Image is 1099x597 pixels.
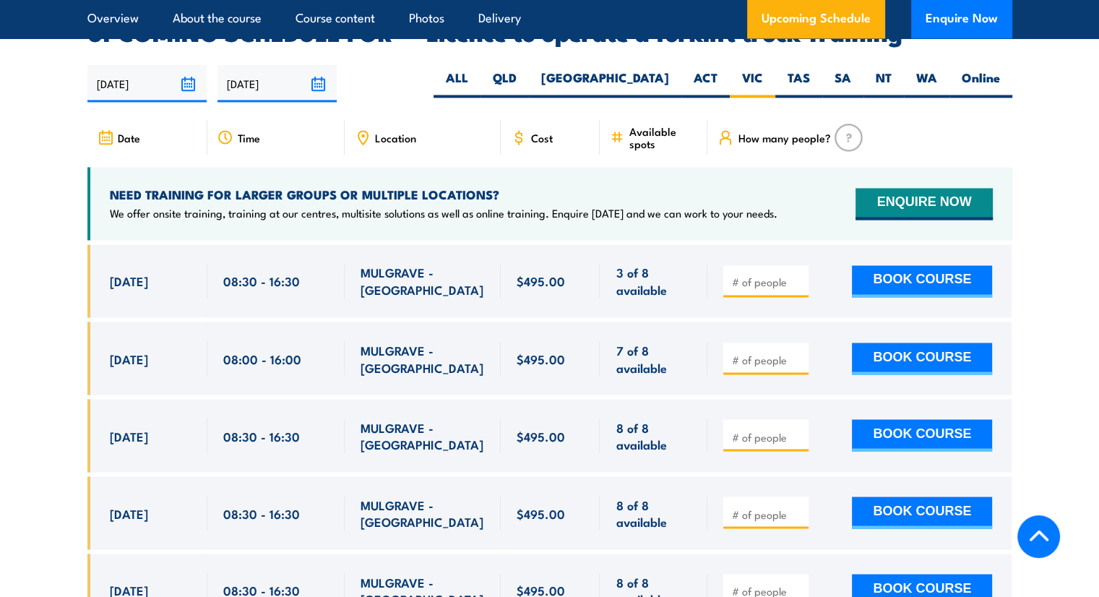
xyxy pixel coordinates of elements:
span: Date [118,132,140,144]
span: Available spots [629,125,697,150]
button: BOOK COURSE [852,343,992,374]
button: BOOK COURSE [852,265,992,297]
span: MULGRAVE - [GEOGRAPHIC_DATA] [361,341,485,375]
p: We offer onsite training, training at our centres, multisite solutions as well as online training... [110,206,777,220]
button: BOOK COURSE [852,497,992,528]
input: # of people [731,352,803,366]
input: # of people [731,507,803,521]
label: ALL [434,69,480,98]
span: $495.00 [517,350,565,366]
label: TAS [775,69,822,98]
input: To date [217,65,337,102]
span: MULGRAVE - [GEOGRAPHIC_DATA] [361,496,485,530]
span: Cost [531,132,553,144]
input: From date [87,65,207,102]
span: $495.00 [517,272,565,289]
span: 08:00 - 16:00 [223,350,301,366]
span: 8 of 8 available [616,496,691,530]
span: MULGRAVE - [GEOGRAPHIC_DATA] [361,264,485,298]
span: $495.00 [517,504,565,521]
span: [DATE] [110,504,148,521]
input: # of people [731,275,803,289]
span: 7 of 8 available [616,341,691,375]
h4: NEED TRAINING FOR LARGER GROUPS OR MULTIPLE LOCATIONS? [110,186,777,202]
input: # of people [731,429,803,444]
label: QLD [480,69,529,98]
span: [DATE] [110,427,148,444]
label: ACT [681,69,730,98]
button: ENQUIRE NOW [856,188,992,220]
label: WA [904,69,949,98]
label: VIC [730,69,775,98]
span: 08:30 - 16:30 [223,504,300,521]
h2: UPCOMING SCHEDULE FOR - "Licence to operate a forklift truck Training" [87,22,1012,42]
label: NT [863,69,904,98]
label: Online [949,69,1012,98]
label: [GEOGRAPHIC_DATA] [529,69,681,98]
span: Location [375,132,416,144]
span: 3 of 8 available [616,264,691,298]
span: 8 of 8 available [616,418,691,452]
span: MULGRAVE - [GEOGRAPHIC_DATA] [361,418,485,452]
span: 08:30 - 16:30 [223,427,300,444]
span: [DATE] [110,350,148,366]
button: BOOK COURSE [852,419,992,451]
span: $495.00 [517,427,565,444]
label: SA [822,69,863,98]
span: Time [238,132,260,144]
span: [DATE] [110,272,148,289]
span: How many people? [738,132,830,144]
span: 08:30 - 16:30 [223,272,300,289]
